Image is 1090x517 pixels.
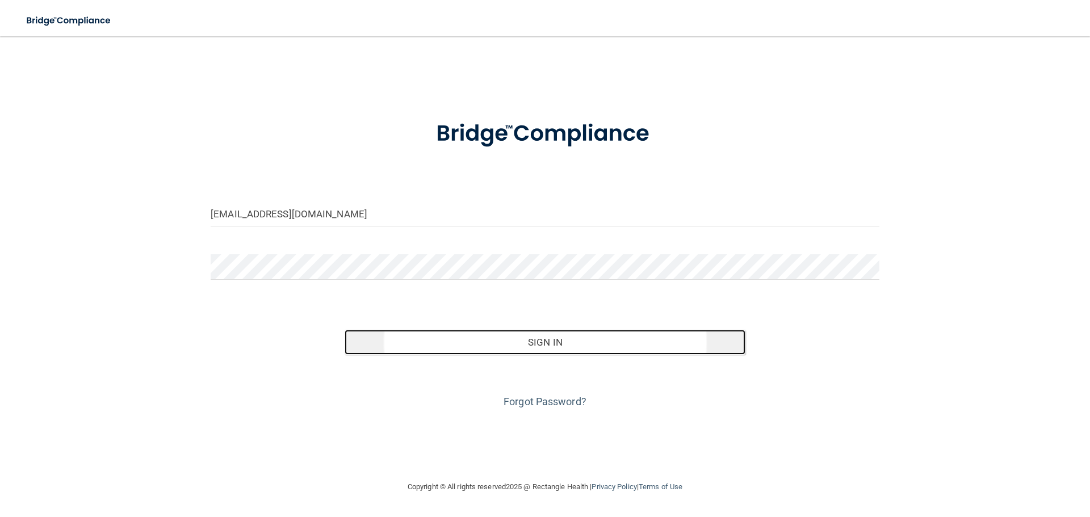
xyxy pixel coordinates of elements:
[592,482,636,491] a: Privacy Policy
[639,482,682,491] a: Terms of Use
[338,469,752,505] div: Copyright © All rights reserved 2025 @ Rectangle Health | |
[345,330,746,355] button: Sign In
[413,104,677,163] img: bridge_compliance_login_screen.278c3ca4.svg
[211,201,879,226] input: Email
[504,396,586,407] a: Forgot Password?
[17,9,121,32] img: bridge_compliance_login_screen.278c3ca4.svg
